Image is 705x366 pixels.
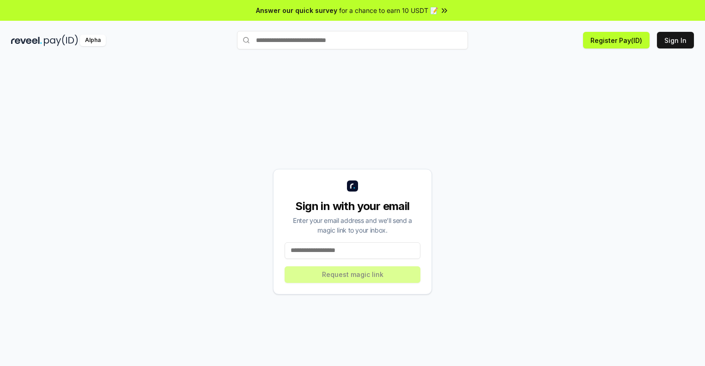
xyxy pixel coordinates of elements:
span: Answer our quick survey [256,6,337,15]
span: for a chance to earn 10 USDT 📝 [339,6,438,15]
div: Alpha [80,35,106,46]
div: Sign in with your email [285,199,420,214]
img: logo_small [347,180,358,192]
img: pay_id [44,35,78,46]
button: Sign In [657,32,694,48]
img: reveel_dark [11,35,42,46]
div: Enter your email address and we’ll send a magic link to your inbox. [285,216,420,235]
button: Register Pay(ID) [583,32,650,48]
